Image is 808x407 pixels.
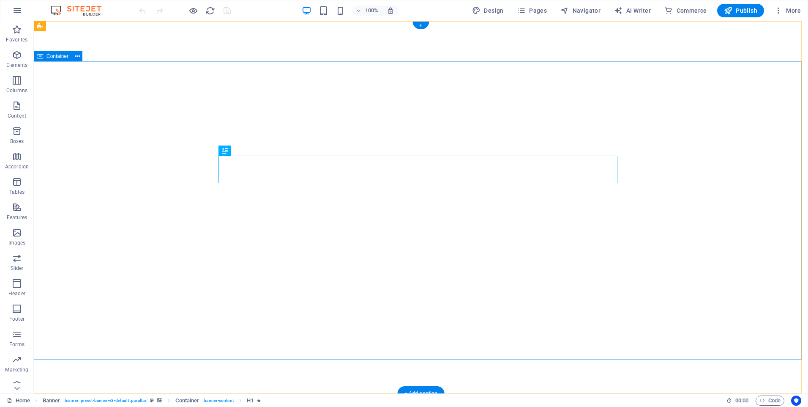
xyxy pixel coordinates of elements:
[9,189,25,195] p: Tables
[735,396,748,406] span: 00 00
[10,138,24,145] p: Boxes
[157,398,162,403] i: This element contains a background
[8,239,26,246] p: Images
[8,113,26,119] p: Content
[150,398,154,403] i: This element is a customizable preset
[9,341,25,348] p: Forms
[205,5,215,16] button: reload
[365,5,378,16] h6: 100%
[43,396,60,406] span: Click to select. Double-click to edit
[9,316,25,322] p: Footer
[7,214,27,221] p: Features
[717,4,764,17] button: Publish
[175,396,199,406] span: Click to select. Double-click to edit
[611,4,654,17] button: AI Writer
[664,6,707,15] span: Commerce
[63,396,147,406] span: . banner .preset-banner-v3-default .parallax
[5,163,29,170] p: Accordion
[6,87,27,94] p: Columns
[726,396,749,406] h6: Session time
[205,6,215,16] i: Reload page
[7,396,30,406] a: Click to cancel selection. Double-click to open Pages
[741,397,742,404] span: :
[257,398,261,403] i: Element contains an animation
[412,22,429,29] div: +
[49,5,112,16] img: Editor Logo
[247,396,254,406] span: Click to select. Double-click to edit
[560,6,601,15] span: Navigator
[6,62,28,69] p: Elements
[398,386,445,401] div: + Add section
[756,396,784,406] button: Code
[472,6,504,15] span: Design
[517,6,547,15] span: Pages
[661,4,710,17] button: Commerce
[5,366,28,373] p: Marketing
[352,5,382,16] button: 100%
[557,4,604,17] button: Navigator
[724,6,757,15] span: Publish
[387,7,394,14] i: On resize automatically adjust zoom level to fit chosen device.
[759,396,781,406] span: Code
[6,36,27,43] p: Favorites
[774,6,801,15] span: More
[188,5,198,16] button: Click here to leave preview mode and continue editing
[514,4,550,17] button: Pages
[469,4,507,17] button: Design
[202,396,233,406] span: . banner-content
[771,4,804,17] button: More
[43,396,261,406] nav: breadcrumb
[11,265,24,272] p: Slider
[614,6,651,15] span: AI Writer
[8,290,25,297] p: Header
[469,4,507,17] div: Design (Ctrl+Alt+Y)
[791,396,801,406] button: Usercentrics
[46,54,68,59] span: Container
